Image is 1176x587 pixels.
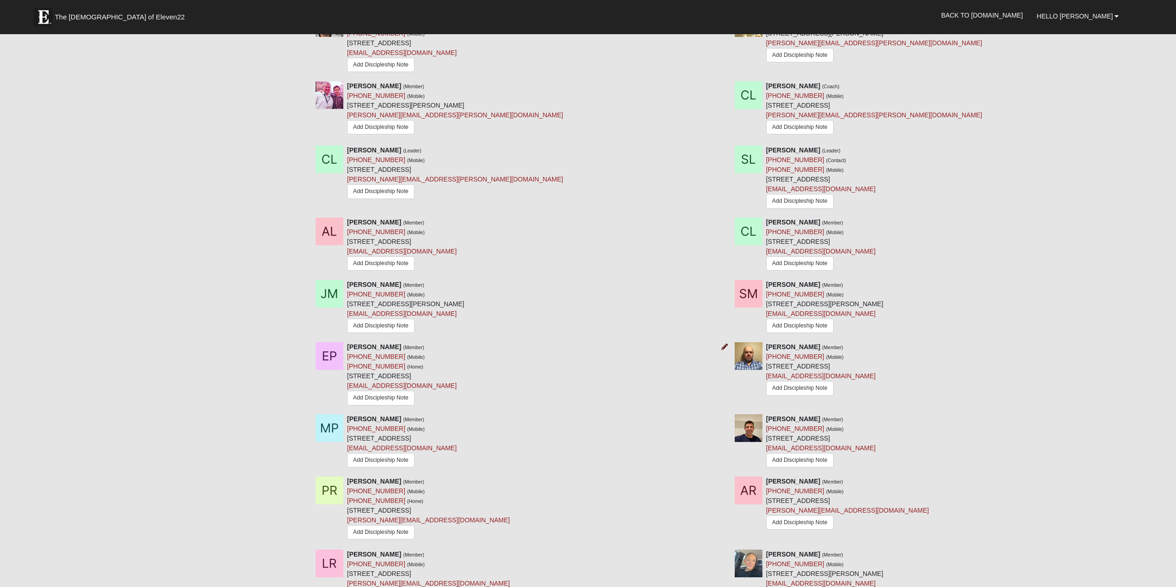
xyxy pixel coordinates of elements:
[347,453,414,467] a: Add Discipleship Note
[766,156,824,163] a: [PHONE_NUMBER]
[1037,12,1113,20] span: Hello [PERSON_NAME]
[766,82,820,90] strong: [PERSON_NAME]
[347,343,401,351] strong: [PERSON_NAME]
[347,310,457,317] a: [EMAIL_ADDRESS][DOMAIN_NAME]
[766,166,824,173] a: [PHONE_NUMBER]
[407,93,425,99] small: (Mobile)
[766,415,820,423] strong: [PERSON_NAME]
[347,425,405,432] a: [PHONE_NUMBER]
[347,319,414,333] a: Add Discipleship Note
[347,525,414,539] a: Add Discipleship Note
[347,487,405,495] a: [PHONE_NUMBER]
[766,48,834,62] a: Add Discipleship Note
[347,281,401,288] strong: [PERSON_NAME]
[766,81,982,139] div: [STREET_ADDRESS]
[766,194,834,208] a: Add Discipleship Note
[347,218,457,273] div: [STREET_ADDRESS]
[766,342,876,398] div: [STREET_ADDRESS]
[347,382,457,389] a: [EMAIL_ADDRESS][DOMAIN_NAME]
[407,562,425,567] small: (Mobile)
[822,282,843,288] small: (Member)
[407,230,425,235] small: (Mobile)
[347,444,457,452] a: [EMAIL_ADDRESS][DOMAIN_NAME]
[766,280,884,335] div: [STREET_ADDRESS][PERSON_NAME]
[766,551,820,558] strong: [PERSON_NAME]
[347,120,414,134] a: Add Discipleship Note
[766,343,820,351] strong: [PERSON_NAME]
[407,426,425,432] small: (Mobile)
[766,487,824,495] a: [PHONE_NUMBER]
[407,364,423,369] small: (Home)
[407,498,423,504] small: (Home)
[822,220,843,225] small: (Member)
[347,82,401,90] strong: [PERSON_NAME]
[347,497,405,504] a: [PHONE_NUMBER]
[826,157,846,163] small: (Contact)
[822,148,841,153] small: (Leader)
[822,345,843,350] small: (Member)
[766,425,824,432] a: [PHONE_NUMBER]
[347,146,401,154] strong: [PERSON_NAME]
[347,478,401,485] strong: [PERSON_NAME]
[766,228,824,236] a: [PHONE_NUMBER]
[826,93,844,99] small: (Mobile)
[347,415,401,423] strong: [PERSON_NAME]
[347,280,464,335] div: [STREET_ADDRESS][PERSON_NAME]
[766,381,834,395] a: Add Discipleship Note
[766,111,982,119] a: [PERSON_NAME][EMAIL_ADDRESS][PERSON_NAME][DOMAIN_NAME]
[55,12,185,22] span: The [DEMOGRAPHIC_DATA] of Eleven22
[403,282,424,288] small: (Member)
[766,372,876,380] a: [EMAIL_ADDRESS][DOMAIN_NAME]
[826,167,844,173] small: (Mobile)
[766,453,834,467] a: Add Discipleship Note
[403,479,424,484] small: (Member)
[347,477,510,543] div: [STREET_ADDRESS]
[403,148,421,153] small: (Leader)
[766,145,876,211] div: [STREET_ADDRESS]
[347,363,405,370] a: [PHONE_NUMBER]
[934,4,1030,27] a: Back to [DOMAIN_NAME]
[347,156,405,163] a: [PHONE_NUMBER]
[347,551,401,558] strong: [PERSON_NAME]
[822,479,843,484] small: (Member)
[347,184,414,199] a: Add Discipleship Note
[30,3,214,26] a: The [DEMOGRAPHIC_DATA] of Eleven22
[826,426,844,432] small: (Mobile)
[766,319,834,333] a: Add Discipleship Note
[403,220,424,225] small: (Member)
[347,58,414,72] a: Add Discipleship Note
[766,560,824,568] a: [PHONE_NUMBER]
[766,515,834,530] a: Add Discipleship Note
[826,354,844,360] small: (Mobile)
[347,81,563,139] div: [STREET_ADDRESS][PERSON_NAME]
[826,292,844,297] small: (Mobile)
[766,248,876,255] a: [EMAIL_ADDRESS][DOMAIN_NAME]
[766,507,929,514] a: [PERSON_NAME][EMAIL_ADDRESS][DOMAIN_NAME]
[766,414,876,470] div: [STREET_ADDRESS]
[347,516,510,524] a: [PERSON_NAME][EMAIL_ADDRESS][DOMAIN_NAME]
[766,353,824,360] a: [PHONE_NUMBER]
[34,8,53,26] img: Eleven22 logo
[347,9,457,74] div: [STREET_ADDRESS]
[822,552,843,557] small: (Member)
[347,228,405,236] a: [PHONE_NUMBER]
[766,290,824,298] a: [PHONE_NUMBER]
[766,477,929,533] div: [STREET_ADDRESS]
[1030,5,1126,28] a: Hello [PERSON_NAME]
[403,552,424,557] small: (Member)
[766,478,820,485] strong: [PERSON_NAME]
[826,489,844,494] small: (Mobile)
[766,218,820,226] strong: [PERSON_NAME]
[766,310,876,317] a: [EMAIL_ADDRESS][DOMAIN_NAME]
[347,218,401,226] strong: [PERSON_NAME]
[403,417,424,422] small: (Member)
[766,185,876,193] a: [EMAIL_ADDRESS][DOMAIN_NAME]
[766,444,876,452] a: [EMAIL_ADDRESS][DOMAIN_NAME]
[347,342,457,407] div: [STREET_ADDRESS]
[347,92,405,99] a: [PHONE_NUMBER]
[766,256,834,271] a: Add Discipleship Note
[347,49,457,56] a: [EMAIL_ADDRESS][DOMAIN_NAME]
[407,292,425,297] small: (Mobile)
[826,230,844,235] small: (Mobile)
[407,489,425,494] small: (Mobile)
